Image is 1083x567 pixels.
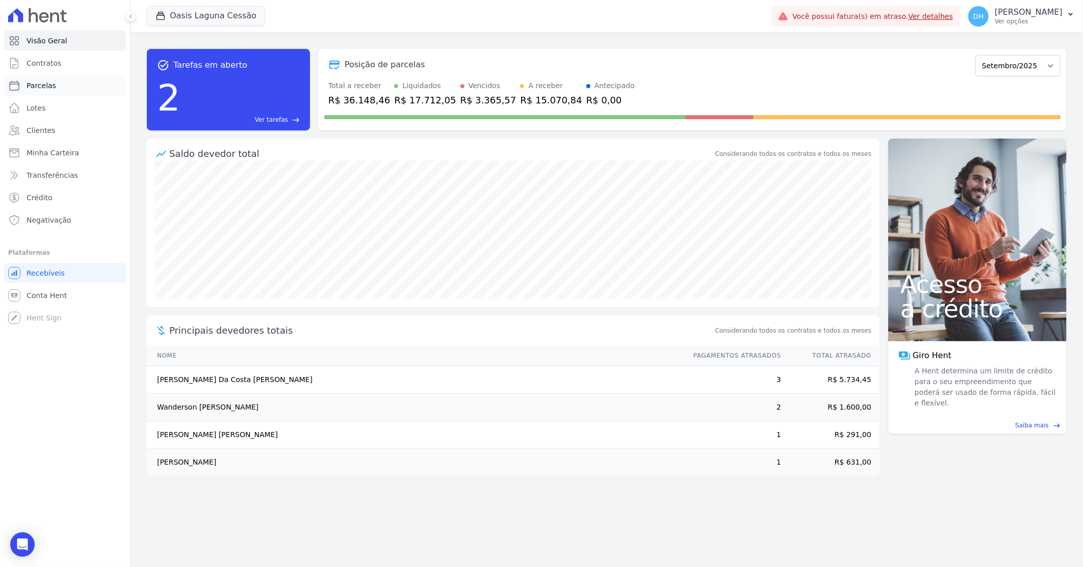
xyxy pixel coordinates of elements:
span: a crédito [900,296,1054,321]
div: Posição de parcelas [345,59,425,71]
td: 3 [684,366,782,394]
span: task_alt [157,59,169,71]
span: Visão Geral [27,36,67,46]
span: Principais devedores totais [169,323,713,337]
div: Open Intercom Messenger [10,532,35,557]
button: DH [PERSON_NAME] Ver opções [960,2,1083,31]
span: Lotes [27,103,46,113]
td: 1 [684,421,782,449]
a: Parcelas [4,75,126,96]
span: Recebíveis [27,268,65,278]
td: R$ 5.734,45 [782,366,880,394]
div: 2 [157,71,181,124]
div: Saldo devedor total [169,147,713,160]
span: Minha Carteira [27,148,79,158]
div: R$ 17.712,05 [394,93,456,107]
a: Conta Hent [4,285,126,306]
td: R$ 1.600,00 [782,394,880,421]
td: [PERSON_NAME] [PERSON_NAME] [147,421,684,449]
td: [PERSON_NAME] Da Costa [PERSON_NAME] [147,366,684,394]
span: Acesso [900,272,1054,296]
span: Giro Hent [913,349,951,362]
div: Vencidos [469,80,500,91]
span: Conta Hent [27,290,67,301]
span: east [1053,422,1061,429]
button: Oasis Laguna Cessão [147,6,265,25]
a: Crédito [4,187,126,208]
th: Total Atrasado [782,345,880,366]
p: Ver opções [995,17,1063,25]
span: Ver tarefas [255,115,288,124]
a: Transferências [4,165,126,185]
div: R$ 36.148,46 [328,93,390,107]
a: Visão Geral [4,31,126,51]
a: Negativação [4,210,126,230]
span: Crédito [27,193,53,203]
span: Tarefas em aberto [173,59,247,71]
span: Saiba mais [1015,421,1049,430]
td: Wanderson [PERSON_NAME] [147,394,684,421]
span: Considerando todos os contratos e todos os meses [715,326,871,335]
td: R$ 291,00 [782,421,880,449]
div: R$ 15.070,84 [520,93,582,107]
td: 1 [684,449,782,476]
div: Antecipado [595,80,635,91]
div: Liquidados [402,80,441,91]
a: Lotes [4,98,126,118]
a: Contratos [4,53,126,73]
span: A Hent determina um limite de crédito para o seu empreendimento que poderá ser usado de forma ráp... [913,366,1056,409]
a: Minha Carteira [4,143,126,163]
div: Plataformas [8,247,122,259]
a: Recebíveis [4,263,126,283]
th: Pagamentos Atrasados [684,345,782,366]
div: A receber [528,80,563,91]
span: Parcelas [27,80,56,91]
td: [PERSON_NAME] [147,449,684,476]
div: R$ 3.365,57 [460,93,517,107]
div: Considerando todos os contratos e todos os meses [715,149,871,158]
span: Contratos [27,58,61,68]
a: Ver tarefas east [185,115,300,124]
a: Saiba mais east [894,421,1061,430]
span: Você possui fatura(s) em atraso. [792,11,953,22]
span: Transferências [27,170,78,180]
div: R$ 0,00 [586,93,635,107]
td: R$ 631,00 [782,449,880,476]
span: DH [973,13,984,20]
td: 2 [684,394,782,421]
p: [PERSON_NAME] [995,7,1063,17]
span: Clientes [27,125,55,136]
th: Nome [147,345,684,366]
span: Negativação [27,215,71,225]
div: Total a receber [328,80,390,91]
a: Ver detalhes [909,12,953,20]
a: Clientes [4,120,126,141]
span: east [292,116,300,124]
